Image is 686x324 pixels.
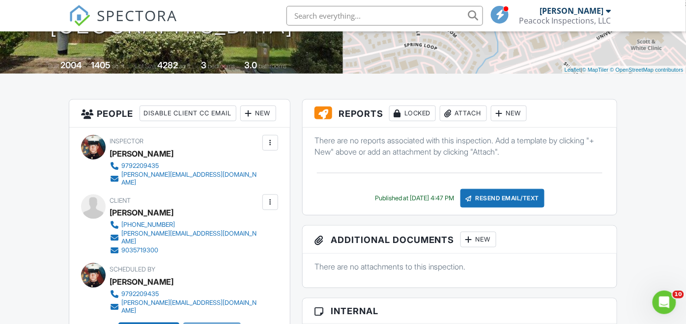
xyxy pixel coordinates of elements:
div: 3 [201,60,207,70]
span: Lot Size [136,62,156,70]
div: [PERSON_NAME][EMAIL_ADDRESS][DOMAIN_NAME] [122,230,260,245]
img: The Best Home Inspection Software - Spectora [69,5,90,27]
div: Published at [DATE] 4:47 PM [375,194,455,202]
a: [PERSON_NAME][EMAIL_ADDRESS][DOMAIN_NAME] [110,299,260,315]
div: 3.0 [245,60,257,70]
a: © OpenStreetMap contributors [610,67,684,73]
div: [PERSON_NAME] [110,205,174,220]
span: Client [110,197,131,204]
a: © MapTiler [582,67,609,73]
div: Resend Email/Text [460,189,545,208]
a: 9792209435 [110,161,260,171]
span: Scheduled By [110,266,156,273]
div: [PHONE_NUMBER] [122,221,175,229]
span: bedrooms [208,62,235,70]
div: 9792209435 [122,290,159,298]
div: 1405 [91,60,111,70]
div: 9035719300 [122,246,159,254]
a: SPECTORA [69,13,178,34]
h3: People [69,100,290,128]
h3: Reports [303,100,617,128]
a: Leaflet [565,67,581,73]
div: Locked [389,106,436,121]
a: 9035719300 [110,245,260,255]
div: 4282 [158,60,178,70]
span: Inspector [110,137,144,145]
div: Attach [440,106,487,121]
iframe: Intercom live chat [653,291,676,314]
div: New [491,106,527,121]
a: [PERSON_NAME][EMAIL_ADDRESS][DOMAIN_NAME] [110,171,260,187]
span: sq. ft. [113,62,126,70]
div: New [240,106,276,121]
span: sq.ft. [180,62,192,70]
div: Disable Client CC Email [140,106,236,121]
span: bathrooms [259,62,287,70]
div: Peacock Inspections, LLC [519,16,611,26]
div: New [460,232,496,247]
h3: Additional Documents [303,226,617,254]
div: 2004 [61,60,82,70]
h3: Internal [303,298,617,324]
a: [PHONE_NUMBER] [110,220,260,230]
input: Search everything... [286,6,483,26]
div: [PERSON_NAME][EMAIL_ADDRESS][DOMAIN_NAME] [122,171,260,187]
a: [PERSON_NAME][EMAIL_ADDRESS][DOMAIN_NAME] [110,230,260,245]
div: | [562,66,686,74]
div: [PERSON_NAME][EMAIL_ADDRESS][DOMAIN_NAME] [122,299,260,315]
span: Built [49,62,59,70]
div: [PERSON_NAME] [110,146,174,161]
div: [PERSON_NAME] [110,274,174,289]
a: 9792209435 [110,289,260,299]
span: SPECTORA [97,5,178,26]
div: 9792209435 [122,162,159,170]
p: There are no reports associated with this inspection. Add a template by clicking "+ New" above or... [314,135,605,157]
div: [PERSON_NAME] [540,6,603,16]
p: There are no attachments to this inspection. [314,261,605,272]
span: 10 [673,291,684,298]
